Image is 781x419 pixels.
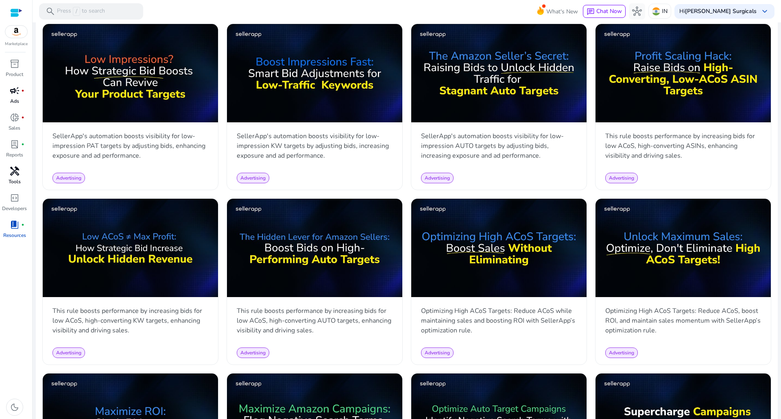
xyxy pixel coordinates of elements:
[240,175,266,181] span: Advertising
[240,350,266,356] span: Advertising
[10,59,20,69] span: inventory_2
[605,306,761,335] p: Optimizing High ACoS Targets: Reduce ACoS, boost ROI, and maintain sales momentum with SellerApp’...
[5,26,27,38] img: amazon.svg
[3,232,26,239] p: Resources
[679,9,757,14] p: Hi
[56,350,81,356] span: Advertising
[21,143,24,146] span: fiber_manual_record
[425,350,450,356] span: Advertising
[652,7,660,15] img: in.svg
[10,402,20,412] span: dark_mode
[9,178,21,185] p: Tools
[10,86,20,96] span: campaign
[10,166,20,176] span: handyman
[596,199,771,297] img: sddefault.jpg
[21,89,24,92] span: fiber_manual_record
[6,151,23,158] p: Reports
[5,41,28,47] p: Marketplace
[546,4,578,19] span: What's New
[605,131,761,161] p: This rule boosts performance by increasing bids for low ACoS, high-converting ASINs, enhancing vi...
[9,124,20,132] p: Sales
[411,199,587,297] img: sddefault.jpg
[10,98,19,105] p: Ads
[685,7,757,15] b: [PERSON_NAME] Surgicals
[227,24,402,122] img: sddefault.jpg
[596,7,622,15] span: Chat Now
[52,131,208,161] p: SellerApp's automation boosts visibility for low-impression PAT targets by adjusting bids, enhanc...
[21,116,24,119] span: fiber_manual_record
[411,24,587,122] img: sddefault.jpg
[10,220,20,230] span: book_4
[609,175,634,181] span: Advertising
[10,113,20,122] span: donut_small
[421,131,577,161] p: SellerApp's automation boosts visibility for low-impression AUTO targets by adjusting bids, incre...
[21,223,24,226] span: fiber_manual_record
[760,7,770,16] span: keyboard_arrow_down
[587,8,595,16] span: chat
[56,175,81,181] span: Advertising
[662,4,668,18] p: IN
[237,131,393,161] p: SellerApp's automation boosts visibility for low-impression KW targets by adjusting bids, increas...
[46,7,55,16] span: search
[237,306,393,335] p: This rule boosts performance by increasing bids for low ACoS, high-converting AUTO targets, enhan...
[227,199,402,297] img: sddefault.jpg
[52,306,208,335] p: This rule boosts performance by increasing bids for low ACoS, high-converting KW targets, enhanci...
[57,7,105,16] p: Press to search
[43,24,218,122] img: sddefault.jpg
[10,193,20,203] span: code_blocks
[632,7,642,16] span: hub
[10,139,20,149] span: lab_profile
[73,7,80,16] span: /
[583,5,626,18] button: chatChat Now
[596,24,771,122] img: sddefault.jpg
[43,199,218,297] img: sddefault.jpg
[2,205,27,212] p: Developers
[421,306,577,335] p: Optimizing High ACoS Targets: Reduce ACoS while maintaining sales and boosting ROI with SellerApp...
[629,3,645,20] button: hub
[6,71,23,78] p: Product
[609,350,634,356] span: Advertising
[425,175,450,181] span: Advertising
